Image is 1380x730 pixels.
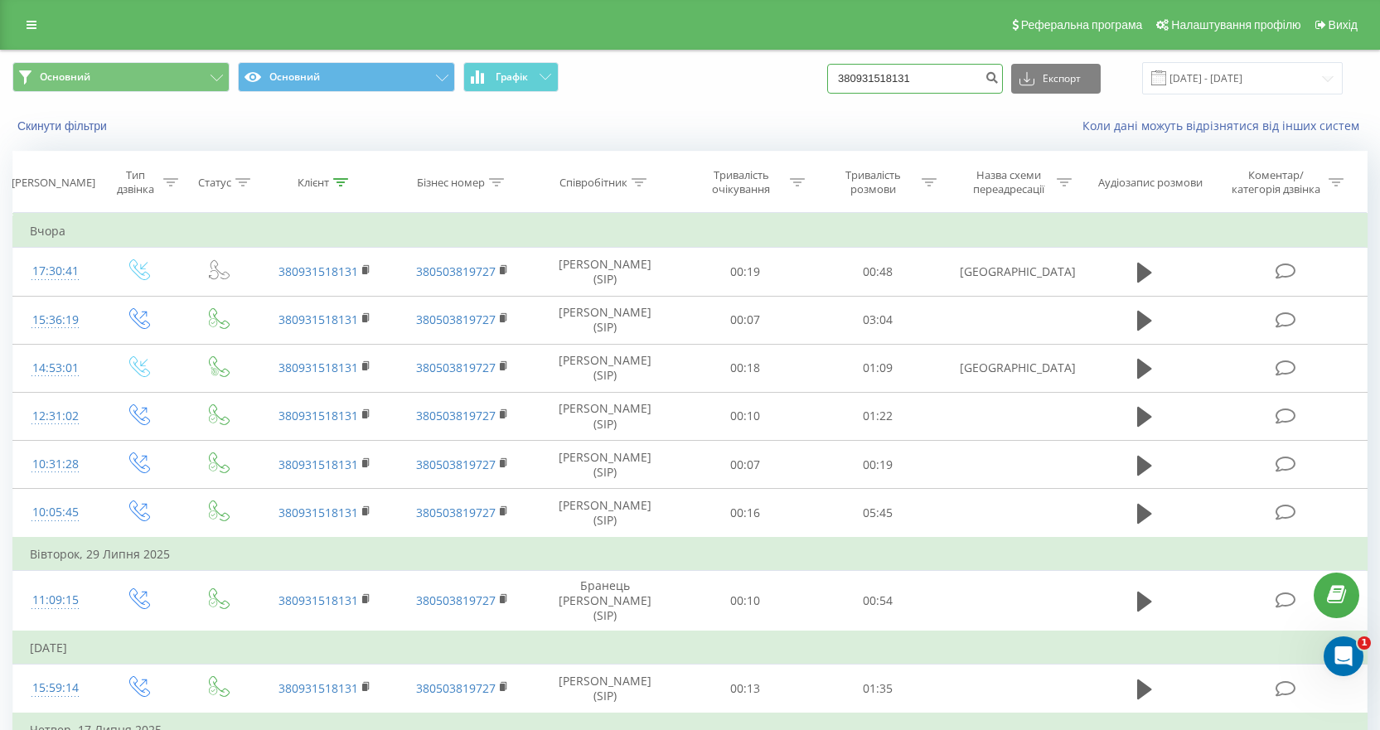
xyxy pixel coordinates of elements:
a: 380931518131 [278,505,358,520]
div: Статус [198,176,231,190]
td: [PERSON_NAME] (SIP) [531,344,680,392]
td: 00:19 [679,248,811,296]
td: 00:07 [679,441,811,489]
td: Вчора [13,215,1368,248]
span: Реферальна програма [1021,18,1143,31]
td: 01:35 [811,665,944,713]
span: Графік [496,71,528,83]
button: Основний [238,62,455,92]
td: 00:10 [679,392,811,440]
div: Клієнт [298,176,329,190]
td: [PERSON_NAME] (SIP) [531,248,680,296]
div: Коментар/категорія дзвінка [1227,168,1324,196]
td: 05:45 [811,489,944,538]
a: 380931518131 [278,360,358,375]
span: Налаштування профілю [1171,18,1300,31]
div: Співробітник [559,176,627,190]
td: 00:07 [679,296,811,344]
span: 1 [1358,636,1371,650]
a: 380931518131 [278,263,358,279]
td: 00:16 [679,489,811,538]
a: 380503819727 [416,592,496,608]
td: Бранець [PERSON_NAME] (SIP) [531,570,680,631]
iframe: Intercom live chat [1324,636,1363,676]
div: 12:31:02 [30,400,81,433]
a: 380931518131 [278,457,358,472]
div: Тип дзвінка [112,168,158,196]
a: 380931518131 [278,408,358,423]
td: [DATE] [13,631,1368,665]
td: [GEOGRAPHIC_DATA] [943,248,1081,296]
div: 10:31:28 [30,448,81,481]
td: 00:19 [811,441,944,489]
td: [PERSON_NAME] (SIP) [531,296,680,344]
button: Графік [463,62,559,92]
button: Основний [12,62,230,92]
div: 11:09:15 [30,584,81,616]
a: 380503819727 [416,312,496,327]
a: 380503819727 [416,680,496,696]
div: 15:59:14 [30,672,81,704]
a: 380503819727 [416,263,496,279]
td: [PERSON_NAME] (SIP) [531,392,680,440]
div: Тривалість очікування [697,168,786,196]
td: 01:09 [811,344,944,392]
a: 380503819727 [416,360,496,375]
td: [PERSON_NAME] (SIP) [531,665,680,713]
div: Назва схеми переадресації [964,168,1053,196]
div: 17:30:41 [30,255,81,288]
td: [GEOGRAPHIC_DATA] [943,344,1081,392]
a: 380503819727 [416,505,496,520]
td: 00:48 [811,248,944,296]
div: 15:36:19 [30,304,81,336]
a: 380503819727 [416,408,496,423]
td: 03:04 [811,296,944,344]
span: Основний [40,70,90,84]
div: Тривалість розмови [829,168,918,196]
td: 00:10 [679,570,811,631]
a: Коли дані можуть відрізнятися вiд інших систем [1082,118,1368,133]
div: Бізнес номер [417,176,485,190]
div: 14:53:01 [30,352,81,384]
a: 380931518131 [278,312,358,327]
td: 00:18 [679,344,811,392]
button: Експорт [1011,64,1101,94]
input: Пошук за номером [827,64,1003,94]
div: [PERSON_NAME] [12,176,95,190]
a: 380503819727 [416,457,496,472]
td: Вівторок, 29 Липня 2025 [13,538,1368,571]
td: [PERSON_NAME] (SIP) [531,489,680,538]
a: 380931518131 [278,680,358,696]
a: 380931518131 [278,592,358,608]
td: [PERSON_NAME] (SIP) [531,441,680,489]
td: 00:54 [811,570,944,631]
div: 10:05:45 [30,496,81,529]
button: Скинути фільтри [12,118,115,133]
div: Аудіозапис розмови [1098,176,1203,190]
span: Вихід [1329,18,1358,31]
td: 00:13 [679,665,811,713]
td: 01:22 [811,392,944,440]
